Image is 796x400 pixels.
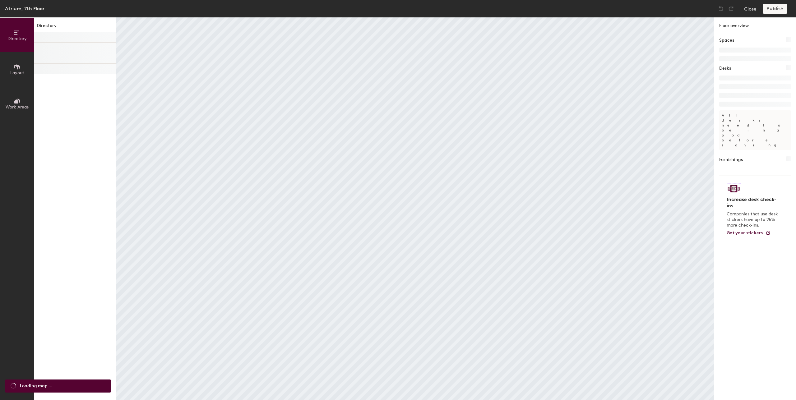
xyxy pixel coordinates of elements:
[7,36,27,41] span: Directory
[714,17,796,32] h1: Floor overview
[10,70,24,76] span: Layout
[719,156,743,163] h1: Furnishings
[727,211,780,228] p: Companies that use desk stickers have up to 25% more check-ins.
[719,37,734,44] h1: Spaces
[116,17,714,400] canvas: Map
[5,5,44,12] div: Atrium, 7th Floor
[6,104,29,110] span: Work Areas
[727,183,741,194] img: Sticker logo
[719,110,791,150] p: All desks need to be in a pod before saving
[20,383,52,389] span: Loading map ...
[718,6,724,12] img: Undo
[727,230,763,236] span: Get your stickers
[34,22,116,32] h1: Directory
[727,231,771,236] a: Get your stickers
[727,196,780,209] h4: Increase desk check-ins
[744,4,757,14] button: Close
[728,6,734,12] img: Redo
[719,65,731,72] h1: Desks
